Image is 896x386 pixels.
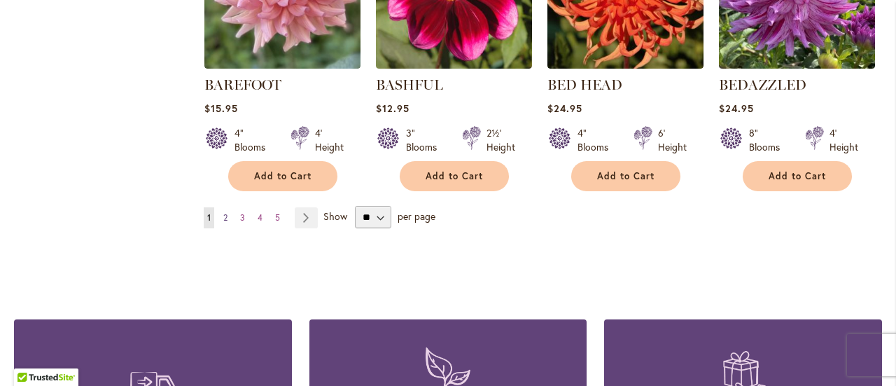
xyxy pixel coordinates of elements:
span: Add to Cart [426,170,483,182]
span: $24.95 [547,102,582,115]
button: Add to Cart [400,161,509,191]
a: BASHFUL [376,76,443,93]
span: 2 [223,212,227,223]
div: 4' Height [315,126,344,154]
div: 2½' Height [486,126,515,154]
a: BAREFOOT [204,58,360,71]
a: 5 [272,207,283,228]
span: 4 [258,212,262,223]
span: 3 [240,212,245,223]
button: Add to Cart [743,161,852,191]
a: BED HEAD [547,58,703,71]
a: 3 [237,207,248,228]
div: 3" Blooms [406,126,445,154]
button: Add to Cart [571,161,680,191]
a: 4 [254,207,266,228]
a: BED HEAD [547,76,622,93]
span: Add to Cart [597,170,654,182]
div: 4' Height [829,126,858,154]
a: BASHFUL [376,58,532,71]
span: $12.95 [376,102,409,115]
div: 4" Blooms [234,126,274,154]
a: Bedazzled [719,58,875,71]
div: 6' Height [658,126,687,154]
a: BAREFOOT [204,76,281,93]
span: 5 [275,212,280,223]
span: Add to Cart [254,170,311,182]
button: Add to Cart [228,161,337,191]
div: 8" Blooms [749,126,788,154]
div: 4" Blooms [577,126,617,154]
span: $15.95 [204,102,238,115]
span: Show [323,209,347,223]
a: 2 [220,207,231,228]
span: 1 [207,212,211,223]
span: $24.95 [719,102,754,115]
span: Add to Cart [769,170,826,182]
iframe: Launch Accessibility Center [10,336,50,375]
a: BEDAZZLED [719,76,806,93]
span: per page [398,209,435,223]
